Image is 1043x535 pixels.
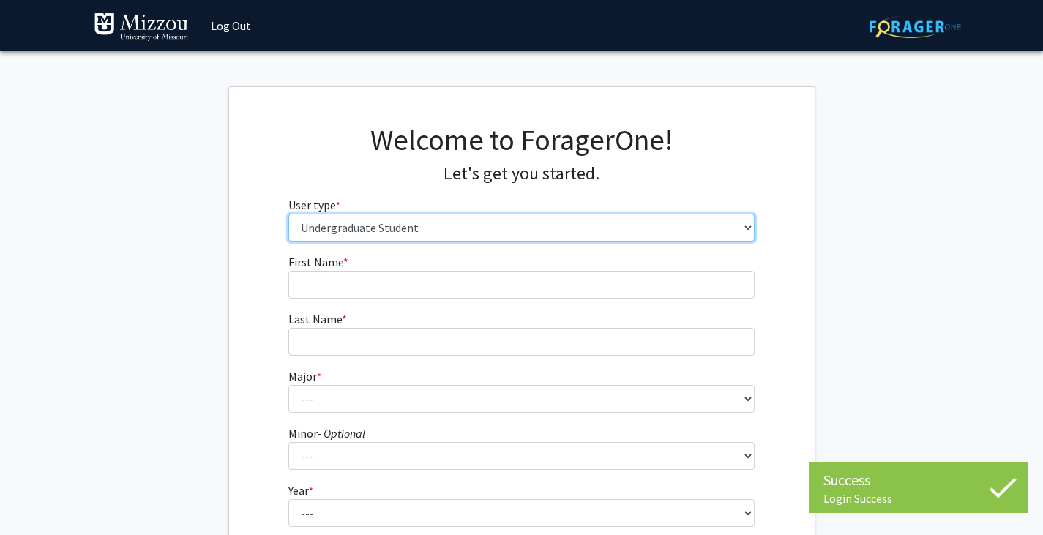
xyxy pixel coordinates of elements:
[288,163,755,184] h4: Let's get you started.
[288,255,343,269] span: First Name
[288,367,321,385] label: Major
[870,15,961,38] img: ForagerOne Logo
[288,312,342,326] span: Last Name
[288,122,755,157] h1: Welcome to ForagerOne!
[288,424,365,442] label: Minor
[823,491,1014,506] div: Login Success
[11,469,62,524] iframe: Chat
[288,196,340,214] label: User type
[823,469,1014,491] div: Success
[94,12,189,42] img: University of Missouri Logo
[288,482,313,499] label: Year
[318,426,365,441] i: - Optional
